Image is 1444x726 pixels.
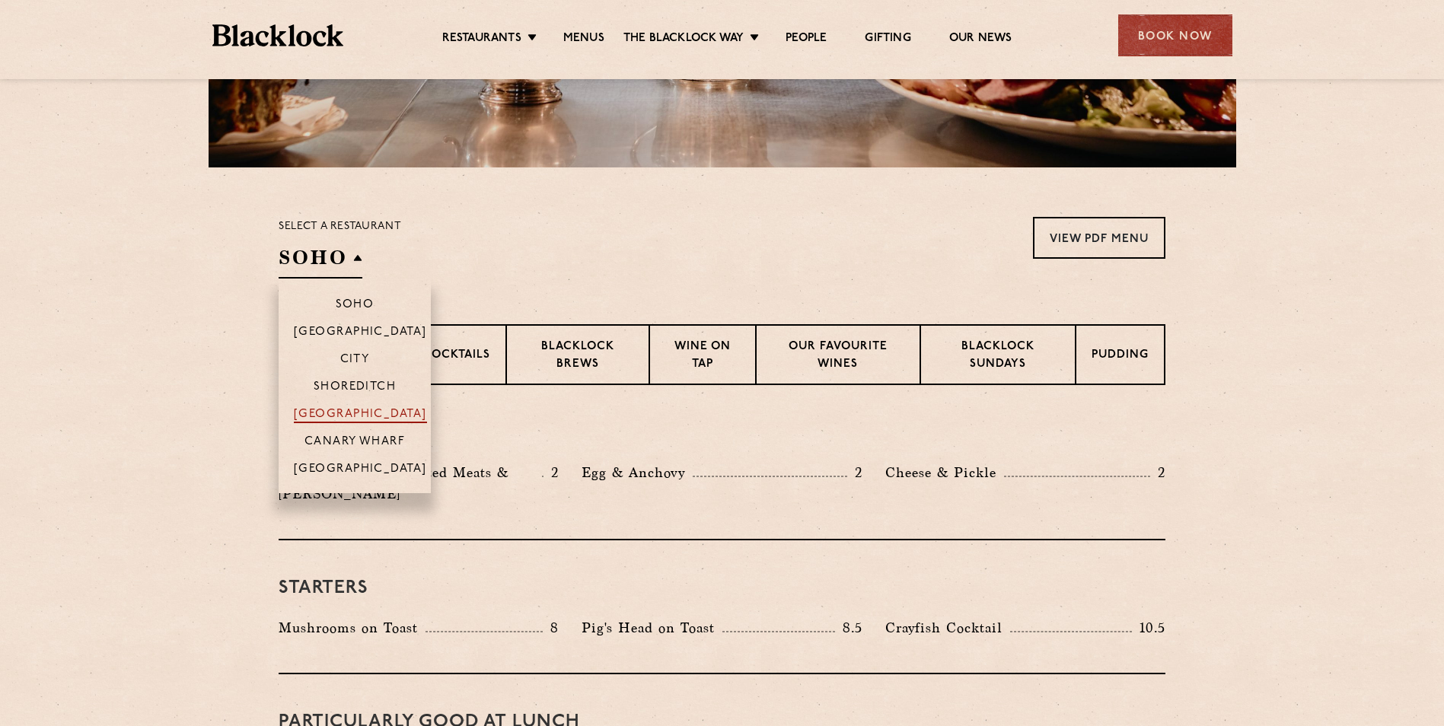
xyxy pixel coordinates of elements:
[336,298,375,314] p: Soho
[949,31,1012,48] a: Our News
[936,339,1060,374] p: Blacklock Sundays
[212,24,344,46] img: BL_Textured_Logo-footer-cropped.svg
[279,244,362,279] h2: SOHO
[279,217,401,237] p: Select a restaurant
[543,463,559,482] p: 2
[294,463,427,478] p: [GEOGRAPHIC_DATA]
[442,31,521,48] a: Restaurants
[1092,347,1149,366] p: Pudding
[582,617,722,638] p: Pig's Head on Toast
[279,578,1165,598] h3: Starters
[885,462,1004,483] p: Cheese & Pickle
[422,347,490,366] p: Cocktails
[835,618,862,638] p: 8.5
[522,339,633,374] p: Blacklock Brews
[294,408,427,423] p: [GEOGRAPHIC_DATA]
[847,463,862,482] p: 2
[543,618,559,638] p: 8
[294,326,427,341] p: [GEOGRAPHIC_DATA]
[1033,217,1165,259] a: View PDF Menu
[1132,618,1165,638] p: 10.5
[563,31,604,48] a: Menus
[1150,463,1165,482] p: 2
[279,617,426,638] p: Mushrooms on Toast
[304,435,405,451] p: Canary Wharf
[314,381,397,396] p: Shoreditch
[665,339,740,374] p: Wine on Tap
[865,31,910,48] a: Gifting
[772,339,904,374] p: Our favourite wines
[786,31,827,48] a: People
[340,353,370,368] p: City
[885,617,1010,638] p: Crayfish Cocktail
[582,462,693,483] p: Egg & Anchovy
[623,31,744,48] a: The Blacklock Way
[1118,14,1232,56] div: Book Now
[279,423,1165,443] h3: Pre Chop Bites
